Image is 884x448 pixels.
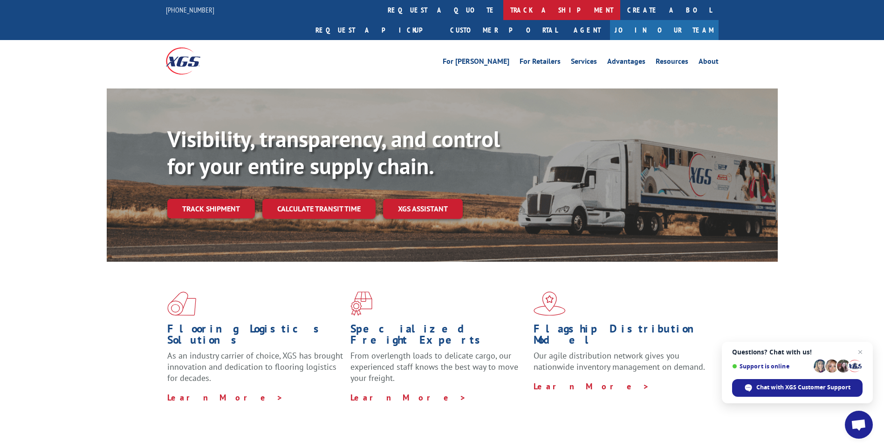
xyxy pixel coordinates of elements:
b: Visibility, transparency, and control for your entire supply chain. [167,124,500,180]
a: [PHONE_NUMBER] [166,5,214,14]
a: For Retailers [520,58,561,68]
p: From overlength loads to delicate cargo, our experienced staff knows the best way to move your fr... [350,350,527,392]
a: Customer Portal [443,20,564,40]
a: Join Our Team [610,20,719,40]
h1: Flooring Logistics Solutions [167,323,343,350]
a: Learn More > [167,392,283,403]
span: Chat with XGS Customer Support [756,383,850,392]
a: Calculate transit time [262,199,376,219]
a: Advantages [607,58,645,68]
img: xgs-icon-flagship-distribution-model-red [534,292,566,316]
div: Chat with XGS Customer Support [732,379,863,397]
a: Services [571,58,597,68]
a: Track shipment [167,199,255,218]
h1: Specialized Freight Experts [350,323,527,350]
img: xgs-icon-focused-on-flooring-red [350,292,372,316]
a: For [PERSON_NAME] [443,58,509,68]
a: Learn More > [350,392,466,403]
a: Resources [656,58,688,68]
a: About [699,58,719,68]
a: XGS ASSISTANT [383,199,463,219]
div: Open chat [845,411,873,439]
img: xgs-icon-total-supply-chain-intelligence-red [167,292,196,316]
span: As an industry carrier of choice, XGS has brought innovation and dedication to flooring logistics... [167,350,343,383]
span: Close chat [855,346,866,358]
a: Learn More > [534,381,650,392]
span: Support is online [732,363,810,370]
span: Our agile distribution network gives you nationwide inventory management on demand. [534,350,705,372]
a: Agent [564,20,610,40]
span: Questions? Chat with us! [732,348,863,356]
h1: Flagship Distribution Model [534,323,710,350]
a: Request a pickup [308,20,443,40]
